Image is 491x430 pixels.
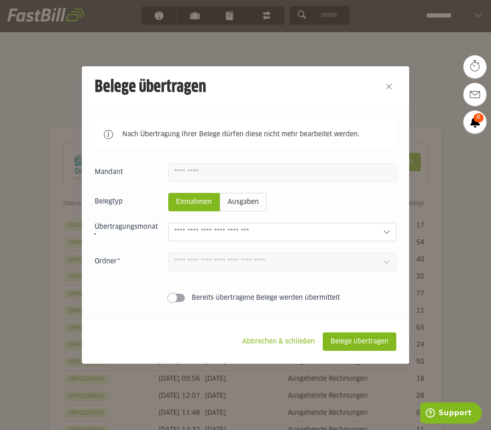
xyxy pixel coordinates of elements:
[323,332,396,351] sl-button: Belege übertragen
[420,402,482,425] iframe: Öffnet ein Widget, in dem Sie weitere Informationen finden
[474,113,484,122] span: 6
[168,193,220,211] sl-radio-button: Einnahmen
[220,193,267,211] sl-radio-button: Ausgaben
[95,293,396,302] sl-switch: Bereits übertragene Belege werden übermittelt
[234,332,323,351] sl-button: Abbrechen & schließen
[463,110,486,134] a: 6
